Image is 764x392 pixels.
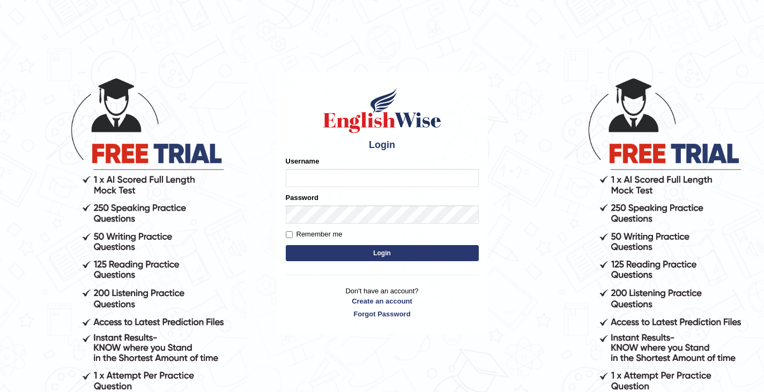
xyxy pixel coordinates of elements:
button: Login [286,245,479,261]
a: Create an account [286,296,479,306]
label: Password [286,193,318,203]
label: Username [286,156,320,166]
label: Remember me [286,229,343,240]
a: Forgot Password [286,309,479,319]
h4: Login [286,140,479,151]
input: Remember me [286,231,293,238]
p: Don't have an account? [286,286,479,319]
img: Logo of English Wise sign in for intelligent practice with AI [321,86,443,135]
